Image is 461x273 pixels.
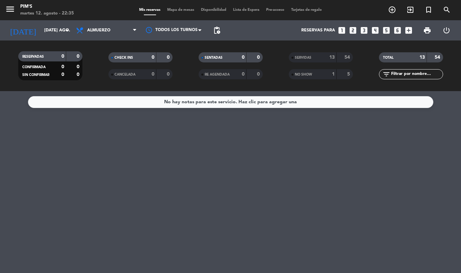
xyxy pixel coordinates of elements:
[20,10,74,17] div: martes 12. agosto - 22:35
[382,70,390,78] i: filter_list
[114,73,135,76] span: CANCELADA
[167,55,171,60] strong: 0
[257,55,261,60] strong: 0
[295,73,312,76] span: NO SHOW
[344,55,351,60] strong: 54
[383,56,393,59] span: TOTAL
[393,26,402,35] i: looks_6
[423,26,431,34] span: print
[349,26,357,35] i: looks_two
[164,8,198,12] span: Mapa de mesas
[295,56,311,59] span: SERVIDAS
[230,8,263,12] span: Lista de Espera
[435,55,441,60] strong: 54
[5,4,15,14] i: menu
[114,56,133,59] span: CHECK INS
[164,98,297,106] div: No hay notas para este servicio. Haz clic para agregar una
[205,73,230,76] span: RE AGENDADA
[242,72,245,77] strong: 0
[443,6,451,14] i: search
[5,4,15,17] button: menu
[167,72,171,77] strong: 0
[360,26,368,35] i: looks_3
[136,8,164,12] span: Mis reservas
[152,55,154,60] strong: 0
[332,72,335,77] strong: 1
[22,55,44,58] span: RESERVADAS
[329,55,335,60] strong: 13
[77,54,81,59] strong: 0
[419,55,425,60] strong: 13
[347,72,351,77] strong: 5
[442,26,451,34] i: power_settings_new
[22,73,49,77] span: SIN CONFIRMAR
[22,65,46,69] span: CONFIRMADA
[61,64,64,69] strong: 0
[213,26,221,34] span: pending_actions
[152,72,154,77] strong: 0
[263,8,288,12] span: Pre-acceso
[437,20,456,40] div: LOG OUT
[242,55,245,60] strong: 0
[5,23,41,38] i: [DATE]
[301,28,335,33] span: Reservas para
[87,28,110,33] span: Almuerzo
[198,8,230,12] span: Disponibilidad
[388,6,396,14] i: add_circle_outline
[337,26,346,35] i: looks_one
[20,3,74,10] div: Pim's
[257,72,261,77] strong: 0
[77,72,81,77] strong: 0
[406,6,414,14] i: exit_to_app
[404,26,413,35] i: add_box
[288,8,325,12] span: Tarjetas de regalo
[77,64,81,69] strong: 0
[425,6,433,14] i: turned_in_not
[371,26,380,35] i: looks_4
[61,54,64,59] strong: 0
[390,71,443,78] input: Filtrar por nombre...
[61,72,64,77] strong: 0
[382,26,391,35] i: looks_5
[63,26,71,34] i: arrow_drop_down
[205,56,223,59] span: SENTADAS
